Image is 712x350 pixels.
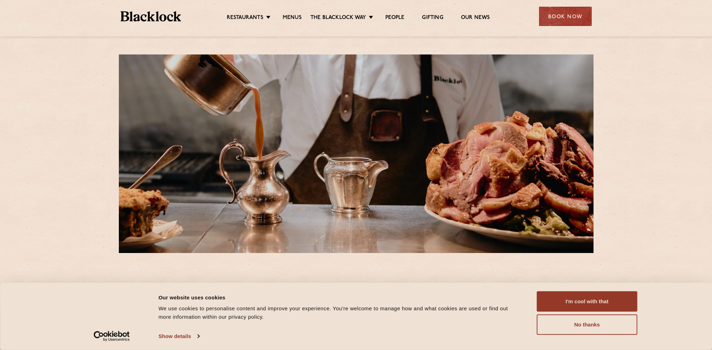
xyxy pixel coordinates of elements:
[461,14,490,22] a: Our News
[159,331,199,342] a: Show details
[159,293,521,302] div: Our website uses cookies
[121,11,181,21] img: BL_Textured_Logo-footer-cropped.svg
[310,14,366,22] a: The Blacklock Way
[283,14,302,22] a: Menus
[81,331,142,342] a: Usercentrics Cookiebot - opens in a new window
[422,14,443,22] a: Gifting
[539,7,592,26] div: Book Now
[537,315,637,335] button: No thanks
[159,304,521,321] div: We use cookies to personalise content and improve your experience. You're welcome to manage how a...
[227,14,263,22] a: Restaurants
[537,291,637,312] button: I'm cool with that
[385,14,404,22] a: People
